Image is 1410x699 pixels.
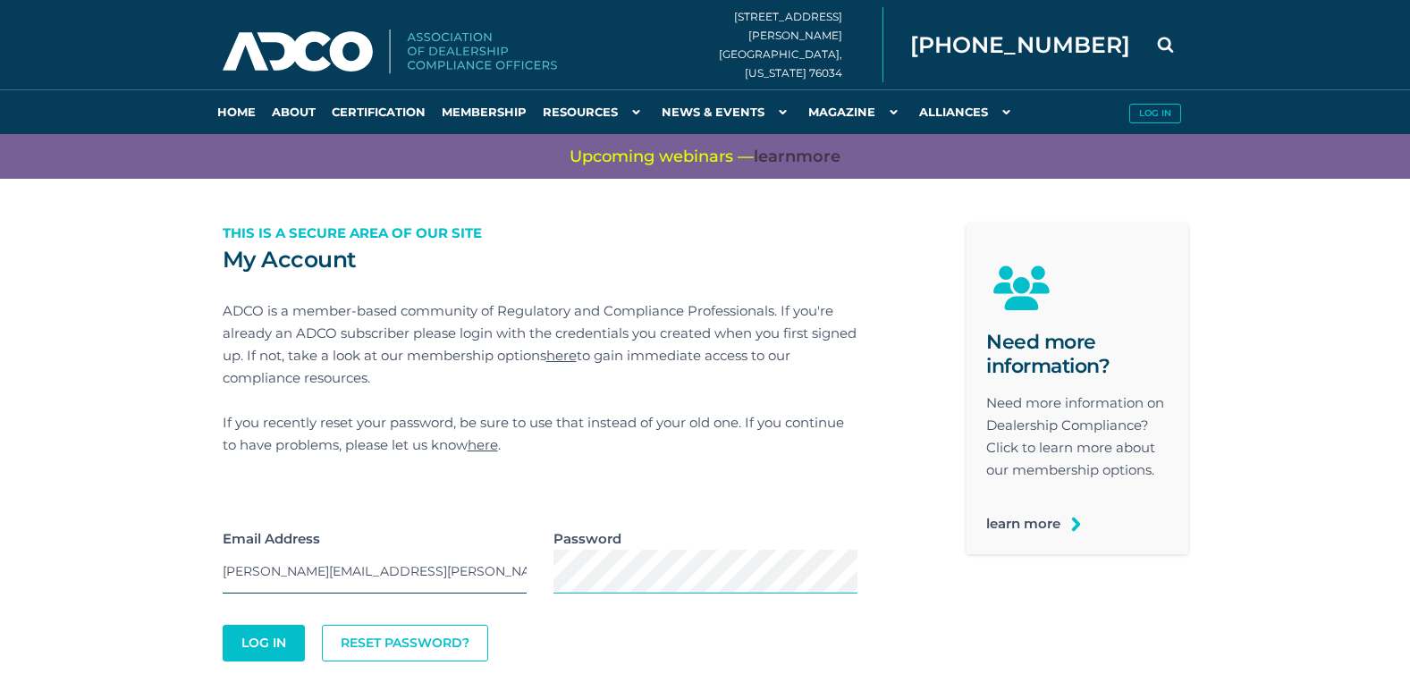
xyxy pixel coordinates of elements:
[553,530,621,547] strong: Password
[535,89,654,134] a: Resources
[754,146,840,168] a: learnmore
[546,347,577,364] a: here
[223,29,557,74] img: Association of Dealership Compliance Officers logo
[1129,104,1181,123] button: Log in
[800,89,911,134] a: Magazine
[223,411,857,456] p: If you recently reset your password, be sure to use that instead of your old one. If you continue...
[1121,89,1188,134] a: Log in
[322,625,488,661] a: Reset Password?
[324,89,434,134] a: Certification
[986,392,1169,481] p: Need more information on Dealership Compliance? Click to learn more about our membership options.
[223,299,857,389] p: ADCO is a member-based community of Regulatory and Compliance Professionals. If you're already an...
[986,330,1169,378] h2: Need more information?
[654,89,800,134] a: News & Events
[468,436,498,453] a: here
[209,89,264,134] a: Home
[910,34,1130,56] span: [PHONE_NUMBER]
[223,246,857,273] h2: My Account
[223,222,857,244] p: This is a secure area of our site
[986,512,1060,535] a: learn more
[264,89,324,134] a: About
[570,146,840,168] span: Upcoming webinars —
[719,7,883,82] div: [STREET_ADDRESS][PERSON_NAME] [GEOGRAPHIC_DATA], [US_STATE] 76034
[911,89,1024,134] a: Alliances
[223,625,305,661] button: Log In
[223,530,320,547] strong: Email Address
[754,147,796,166] span: learn
[434,89,535,134] a: Membership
